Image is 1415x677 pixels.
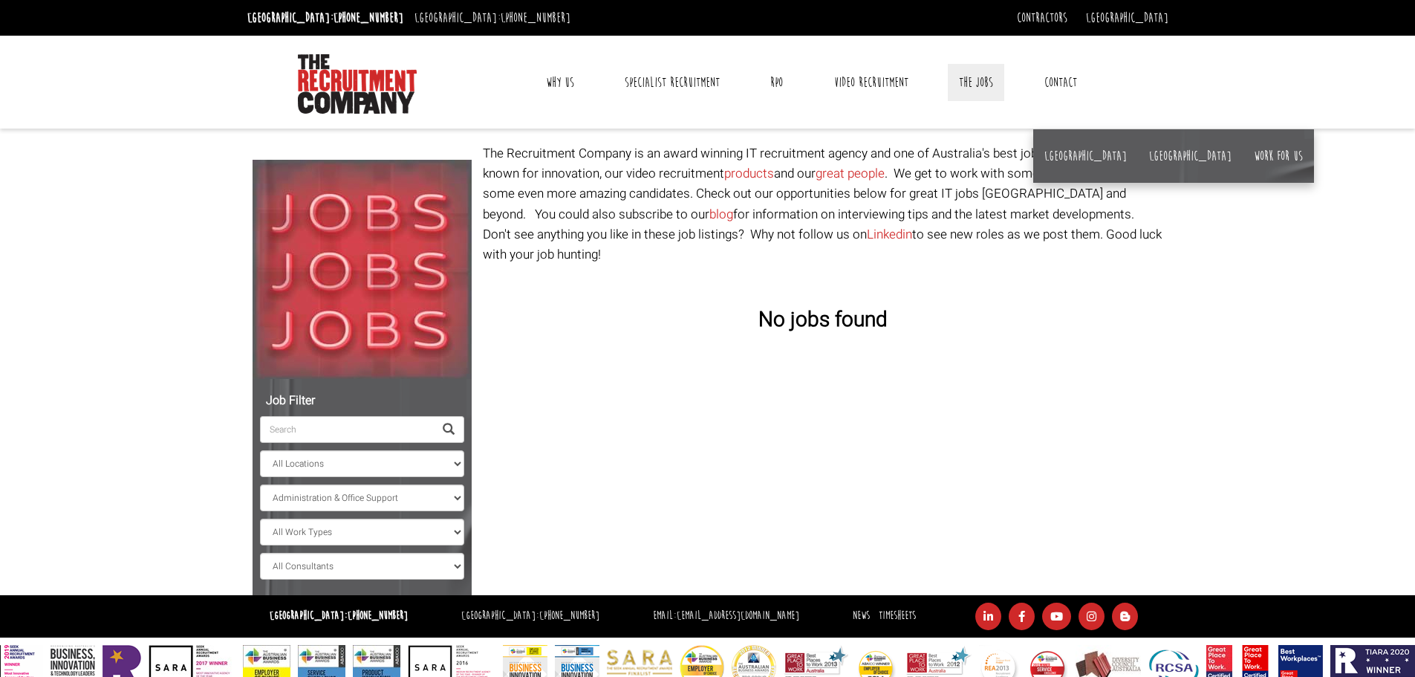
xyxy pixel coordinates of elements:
a: Contractors [1017,10,1067,26]
a: Linkedin [867,225,912,244]
a: [PHONE_NUMBER] [348,609,408,623]
img: The Recruitment Company [298,54,417,114]
input: Search [260,416,434,443]
li: Email: [649,606,803,627]
a: [EMAIL_ADDRESS][DOMAIN_NAME] [677,609,799,623]
a: News [853,609,870,623]
a: [GEOGRAPHIC_DATA] [1044,148,1127,164]
a: [GEOGRAPHIC_DATA] [1149,148,1232,164]
a: great people [816,164,885,183]
a: Video Recruitment [823,64,920,101]
li: [GEOGRAPHIC_DATA]: [458,606,603,627]
strong: [GEOGRAPHIC_DATA]: [270,609,408,623]
a: products [724,164,774,183]
p: The Recruitment Company is an award winning IT recruitment agency and one of Australia's best job... [483,143,1162,265]
a: blog [709,205,733,224]
a: Specialist Recruitment [614,64,731,101]
li: [GEOGRAPHIC_DATA]: [411,6,574,30]
a: Why Us [535,64,585,101]
a: Contact [1033,64,1088,101]
a: [GEOGRAPHIC_DATA] [1086,10,1168,26]
a: Timesheets [879,609,916,623]
a: RPO [759,64,794,101]
a: The Jobs [948,64,1004,101]
h3: No jobs found [483,309,1162,332]
a: Work for us [1254,148,1303,164]
li: [GEOGRAPHIC_DATA]: [244,6,407,30]
a: [PHONE_NUMBER] [334,10,403,26]
a: [PHONE_NUMBER] [539,609,599,623]
a: [PHONE_NUMBER] [501,10,570,26]
img: Jobs, Jobs, Jobs [253,160,472,379]
h5: Job Filter [260,395,464,408]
